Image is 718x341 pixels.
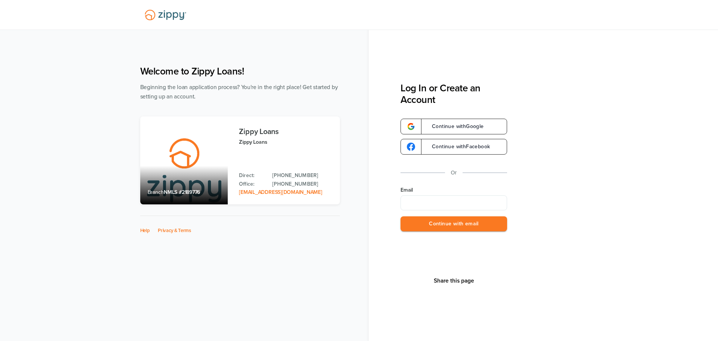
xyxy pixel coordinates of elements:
img: google-logo [407,122,415,131]
p: Or [451,168,457,177]
button: Continue with email [401,216,507,232]
span: Branch [148,189,164,195]
span: Beginning the loan application process? You're in the right place! Get started by setting up an a... [140,84,338,100]
p: Direct: [239,171,265,180]
a: Direct Phone: 512-975-2947 [272,171,332,180]
a: Help [140,228,150,234]
span: Continue with Facebook [424,144,490,149]
span: Continue with Google [424,124,484,129]
button: Share This Page [432,277,476,284]
a: google-logoContinue withGoogle [401,119,507,134]
p: Zippy Loans [239,138,332,146]
a: Privacy & Terms [158,228,191,234]
a: google-logoContinue withFacebook [401,139,507,155]
span: NMLS #2189776 [164,189,200,195]
label: Email [401,186,507,194]
input: Email Address [401,195,507,210]
img: Lender Logo [140,6,191,24]
a: Office Phone: 512-975-2947 [272,180,332,188]
h3: Zippy Loans [239,128,332,136]
img: google-logo [407,143,415,151]
h1: Welcome to Zippy Loans! [140,66,340,77]
a: Email Address: zippyguide@zippymh.com [239,189,322,195]
p: Office: [239,180,265,188]
h3: Log In or Create an Account [401,82,507,106]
